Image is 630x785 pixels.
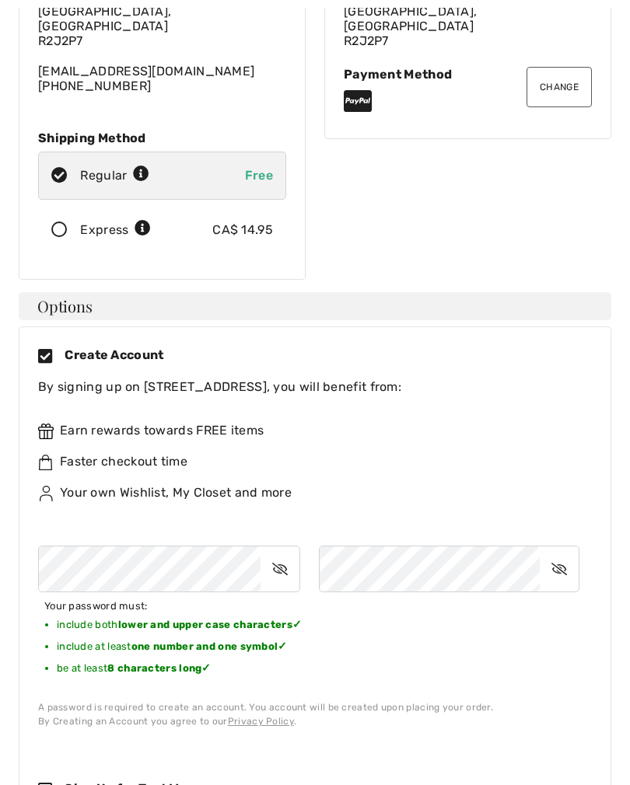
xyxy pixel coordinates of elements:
span: ✓ [201,661,211,675]
button: Change [527,67,592,107]
img: faster.svg [38,455,54,470]
div: Your own Wishlist, My Closet and more [38,483,579,502]
h4: Options [19,292,611,320]
div: Payment Method [344,67,592,82]
img: ownWishlist.svg [38,486,54,501]
img: rewards.svg [38,424,54,439]
div: By Creating an Account you agree to our . [38,714,579,728]
div: Earn rewards towards FREE items [38,421,579,440]
span: ✓ [278,640,287,653]
a: [PHONE_NUMBER] [38,78,151,93]
li: include both [57,616,421,638]
a: Privacy Policy [228,716,294,727]
div: CA$ 14.95 [212,221,273,239]
b: one number and one symbol [131,640,278,652]
span: ✓ [292,618,302,631]
div: Faster checkout time [38,452,579,471]
div: Express [80,221,151,239]
div: By signing up on [STREET_ADDRESS], you will benefit from: [38,378,579,396]
div: Regular [80,166,149,185]
b: 8 characters long [107,662,201,674]
div: A password is required to create an account. You account will be created upon placing your order. [38,700,579,714]
b: lower and upper case characters [118,619,292,630]
span: Create Account [65,347,163,362]
span: Free [245,168,273,183]
span: Your password must: [38,592,430,617]
li: include at least [57,638,421,660]
div: Shipping Method [38,131,286,145]
li: be at least [57,660,421,682]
